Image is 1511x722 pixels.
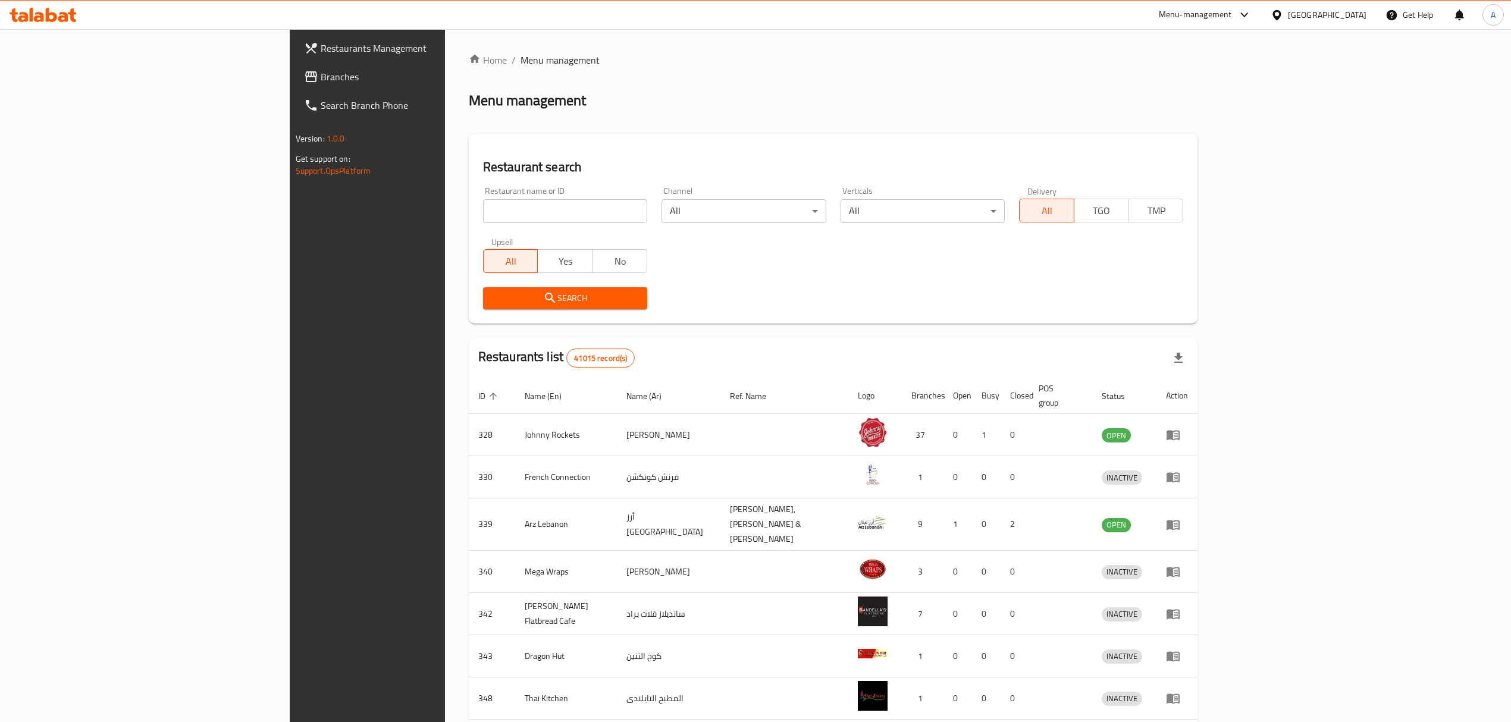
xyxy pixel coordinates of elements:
[1491,8,1496,21] span: A
[1102,389,1140,403] span: Status
[483,249,538,273] button: All
[730,389,782,403] span: Ref. Name
[1102,649,1142,663] span: INACTIVE
[1024,202,1070,219] span: All
[488,253,534,270] span: All
[972,593,1001,635] td: 0
[1156,378,1197,414] th: Action
[1027,187,1057,195] label: Delivery
[1166,517,1188,532] div: Menu
[972,456,1001,498] td: 0
[515,635,617,677] td: Dragon Hut
[617,456,720,498] td: فرنش كونكشن
[493,291,638,306] span: Search
[1102,649,1142,664] div: INACTIVE
[597,253,642,270] span: No
[321,98,532,112] span: Search Branch Phone
[902,635,943,677] td: 1
[617,414,720,456] td: [PERSON_NAME]
[858,554,888,584] img: Mega Wraps
[321,70,532,84] span: Branches
[1128,199,1184,222] button: TMP
[1001,456,1029,498] td: 0
[515,498,617,551] td: Arz Lebanon
[1001,414,1029,456] td: 0
[483,287,647,309] button: Search
[543,253,588,270] span: Yes
[1166,649,1188,663] div: Menu
[321,41,532,55] span: Restaurants Management
[1102,518,1131,532] div: OPEN
[515,593,617,635] td: [PERSON_NAME] Flatbread Cafe
[943,593,972,635] td: 0
[972,677,1001,720] td: 0
[1102,692,1142,706] div: INACTIVE
[972,378,1001,414] th: Busy
[617,593,720,635] td: سانديلاز فلات براد
[1102,692,1142,705] span: INACTIVE
[1019,199,1074,222] button: All
[483,199,647,223] input: Search for restaurant name or ID..
[841,199,1005,223] div: All
[483,158,1184,176] h2: Restaurant search
[943,498,972,551] td: 1
[1039,381,1079,410] span: POS group
[902,677,943,720] td: 1
[515,456,617,498] td: French Connection
[1102,470,1142,485] div: INACTIVE
[943,456,972,498] td: 0
[478,389,501,403] span: ID
[515,551,617,593] td: Mega Wraps
[902,456,943,498] td: 1
[1166,564,1188,579] div: Menu
[1102,607,1142,621] span: INACTIVE
[972,551,1001,593] td: 0
[943,378,972,414] th: Open
[858,417,888,447] img: Johnny Rockets
[525,389,577,403] span: Name (En)
[1074,199,1129,222] button: TGO
[972,414,1001,456] td: 1
[617,551,720,593] td: [PERSON_NAME]
[296,163,371,178] a: Support.OpsPlatform
[858,460,888,489] img: French Connection
[1001,498,1029,551] td: 2
[1001,677,1029,720] td: 0
[294,34,542,62] a: Restaurants Management
[943,414,972,456] td: 0
[327,131,345,146] span: 1.0.0
[294,91,542,120] a: Search Branch Phone
[294,62,542,91] a: Branches
[567,353,634,364] span: 41015 record(s)
[858,681,888,711] img: Thai Kitchen
[515,677,617,720] td: Thai Kitchen
[1102,565,1142,579] span: INACTIVE
[296,131,325,146] span: Version:
[943,551,972,593] td: 0
[1288,8,1366,21] div: [GEOGRAPHIC_DATA]
[1102,471,1142,485] span: INACTIVE
[662,199,826,223] div: All
[858,639,888,668] img: Dragon Hut
[592,249,647,273] button: No
[1164,344,1193,372] div: Export file
[1166,470,1188,484] div: Menu
[1134,202,1179,219] span: TMP
[1166,607,1188,621] div: Menu
[1079,202,1124,219] span: TGO
[1159,8,1232,22] div: Menu-management
[902,378,943,414] th: Branches
[902,551,943,593] td: 3
[972,635,1001,677] td: 0
[943,635,972,677] td: 0
[566,349,635,368] div: Total records count
[1166,428,1188,442] div: Menu
[296,151,350,167] span: Get support on:
[1102,428,1131,442] div: OPEN
[491,237,513,246] label: Upsell
[1001,378,1029,414] th: Closed
[537,249,593,273] button: Yes
[1166,691,1188,705] div: Menu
